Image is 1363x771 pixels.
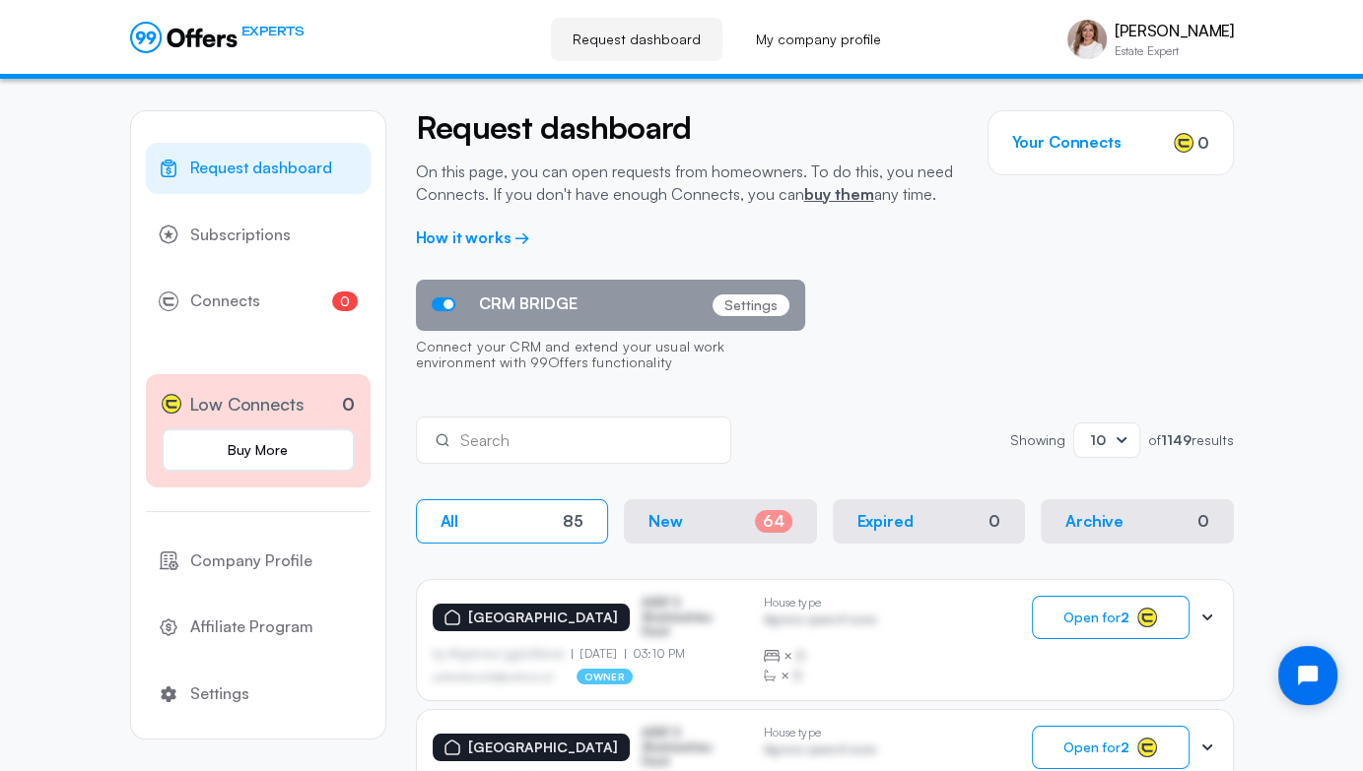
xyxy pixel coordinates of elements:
p: [GEOGRAPHIC_DATA] [468,739,618,756]
a: Request dashboard [146,143,371,194]
span: B [793,666,802,685]
span: Company Profile [190,548,312,574]
strong: 1149 [1161,431,1192,448]
button: Open for2 [1032,596,1190,639]
p: owner [577,669,633,684]
p: Settings [713,294,789,316]
p: Connect your CRM and extend your usual work environment with 99Offers functionality [416,331,805,382]
span: Connects [190,289,260,314]
iframe: Tidio Chat [1261,629,1354,722]
a: Settings [146,669,371,720]
p: On this page, you can open requests from homeowners. To do this, you need Connects. If you don't ... [416,161,958,205]
p: Agrwsv qwervf oiuns [764,742,877,761]
p: [PERSON_NAME] [1115,22,1234,40]
p: New [648,512,683,531]
p: Showing [1010,433,1065,447]
p: 03:10 PM [625,647,685,661]
button: Open for2 [1032,726,1190,769]
div: 64 [755,510,792,533]
button: Expired0 [833,499,1026,544]
span: 0 [332,291,358,311]
p: ASDF S Sfasfdasfdas Dasd [642,596,740,638]
a: Buy More [162,428,355,472]
span: Affiliate Program [190,614,313,640]
h3: Your Connects [1012,133,1122,152]
p: Agrwsv qwervf oiuns [764,612,877,631]
img: Chella Doty [1067,20,1107,59]
a: buy them [804,184,874,204]
span: Subscriptions [190,223,291,248]
span: Request dashboard [190,156,332,181]
button: Archive0 [1041,499,1234,544]
button: All85 [416,499,609,544]
p: 0 [342,391,355,418]
span: B [796,646,805,666]
div: 0 [988,512,1000,531]
a: Affiliate Program [146,602,371,653]
span: 0 [1197,131,1209,155]
p: [GEOGRAPHIC_DATA] [468,610,618,626]
p: asdfasdfasasfd@asdfasd.asf [433,671,554,682]
p: House type [764,596,877,610]
strong: 2 [1121,609,1129,625]
span: EXPERTS [241,22,305,40]
span: Settings [190,681,249,707]
a: Subscriptions [146,210,371,261]
p: [DATE] [572,647,625,661]
p: Estate Expert [1115,45,1234,57]
h2: Request dashboard [416,110,958,145]
p: of results [1148,433,1234,447]
a: My company profile [734,18,903,61]
div: × [764,646,877,666]
a: Company Profile [146,536,371,587]
p: by Afgdsrwe Ljgjkdfsbvas [433,647,573,661]
span: Low Connects [189,390,305,418]
button: New64 [624,499,817,544]
p: Archive [1065,512,1124,531]
span: 10 [1090,431,1106,448]
a: EXPERTS [130,22,305,53]
p: All [441,512,459,531]
span: Open for [1063,610,1129,625]
div: × [764,666,877,685]
a: Request dashboard [551,18,722,61]
div: 85 [563,512,583,531]
div: 0 [1197,512,1209,531]
p: ASDF S Sfasfdasfdas Dasd [642,726,740,768]
a: Connects0 [146,276,371,327]
span: Open for [1063,739,1129,755]
span: CRM BRIDGE [479,294,578,313]
a: How it works → [416,227,531,247]
p: House type [764,726,877,739]
p: Expired [857,512,914,531]
strong: 2 [1121,739,1129,755]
